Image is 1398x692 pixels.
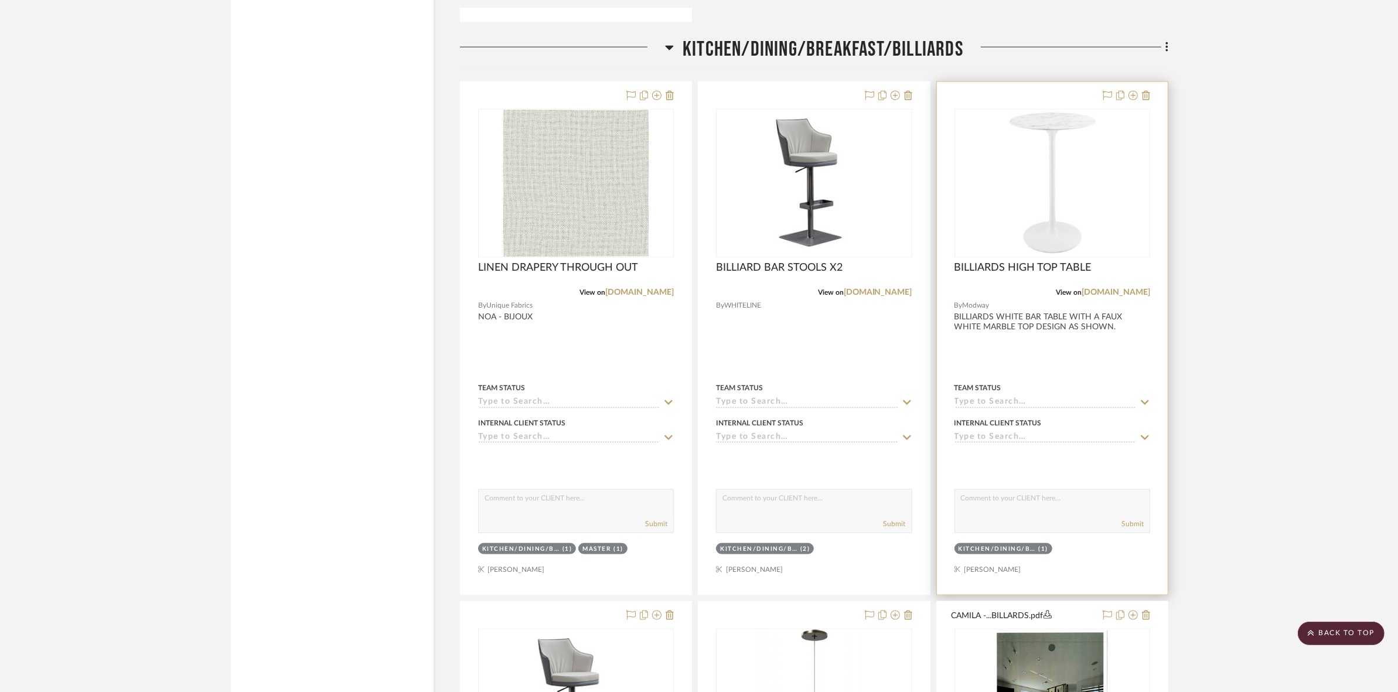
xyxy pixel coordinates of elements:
input: Type to Search… [716,432,898,444]
div: KITCHEN/DINING/BREAKFAST/BILLIARDS [720,545,797,554]
div: (2) [800,545,810,554]
div: KITCHEN/DINING/BREAKFAST/BILLIARDS [959,545,1036,554]
input: Type to Search… [478,432,660,444]
span: KITCHEN/DINING/BREAKFAST/BILLIARDS [683,37,963,62]
button: Submit [1121,519,1144,529]
div: (1) [562,545,572,554]
img: LINEN DRAPERY THROUGH OUT [503,110,649,257]
span: BILLIARD BAR STOOLS X2 [716,261,843,274]
div: Internal Client Status [954,418,1042,428]
span: View on [579,289,605,296]
span: By [478,300,486,311]
a: [DOMAIN_NAME] [844,288,912,296]
span: By [716,300,724,311]
input: Type to Search… [954,432,1136,444]
div: MASTER [582,545,611,554]
div: Internal Client Status [716,418,803,428]
span: LINEN DRAPERY THROUGH OUT [478,261,638,274]
span: Unique Fabrics [486,300,533,311]
div: Team Status [954,383,1001,393]
span: Modway [963,300,990,311]
span: By [954,300,963,311]
button: Submit [884,519,906,529]
a: [DOMAIN_NAME] [1082,288,1150,296]
button: CAMILA -...BILLARDS.pdf [952,609,1096,623]
input: Type to Search… [478,397,660,408]
a: [DOMAIN_NAME] [605,288,674,296]
div: Team Status [716,383,763,393]
input: Type to Search… [954,397,1136,408]
scroll-to-top-button: BACK TO TOP [1298,622,1385,645]
span: BILLIARDS HIGH TOP TABLE [954,261,1092,274]
span: View on [818,289,844,296]
span: View on [1056,289,1082,296]
button: Submit [645,519,667,529]
img: BILLIARD BAR STOOLS X2 [717,114,911,253]
div: Team Status [478,383,525,393]
div: (1) [613,545,623,554]
div: (1) [1038,545,1048,554]
img: BILLIARDS HIGH TOP TABLE [979,110,1126,257]
div: Internal Client Status [478,418,565,428]
span: WHITELINE [724,300,761,311]
div: KITCHEN/DINING/BREAKFAST/BILLIARDS [482,545,560,554]
input: Type to Search… [716,397,898,408]
div: 0 [955,110,1150,257]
